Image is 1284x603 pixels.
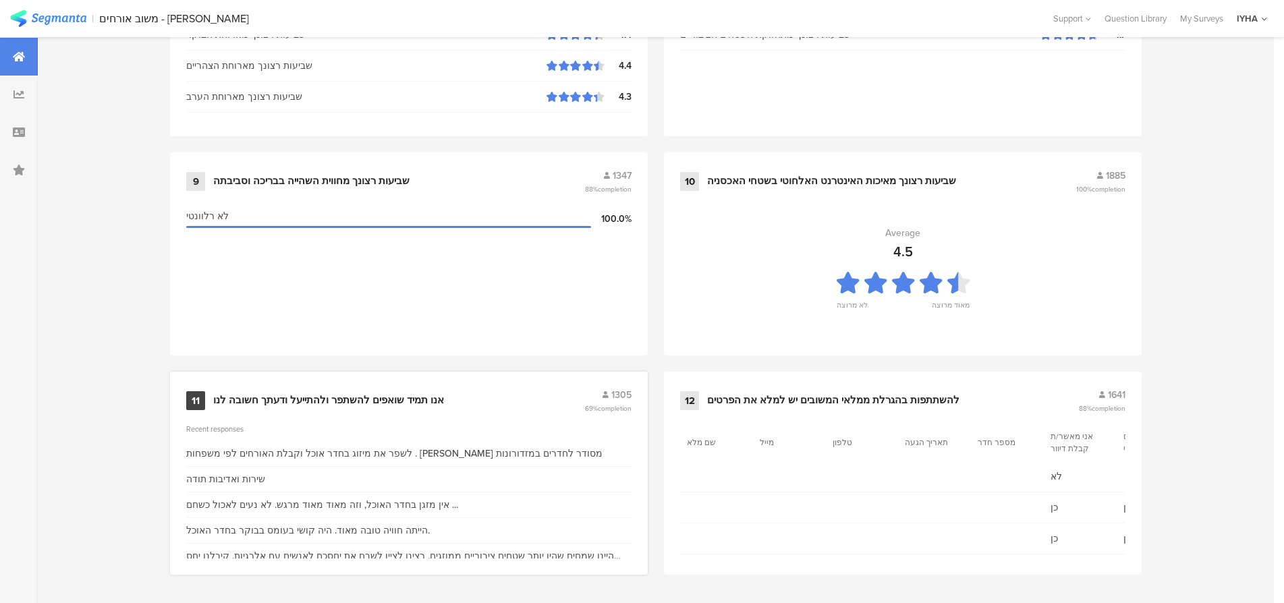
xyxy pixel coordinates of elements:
[213,394,444,407] div: אנו תמיד שואפים להשתפר ולהתייעל ודעתך חשובה לנו
[186,447,603,461] div: לשפר את מיזוג בחדר אוכל וקבלת האורחים לפי משפחות . [PERSON_NAME] מסודר לחדרים במזדורונות
[760,436,820,449] section: מייל
[186,59,547,73] div: שביעות רצונך מארוחת הצהריים
[1051,469,1110,484] span: לא
[1098,12,1173,25] a: Question Library
[1108,388,1125,402] span: 1641
[186,209,229,223] span: לא רלוונטי
[605,59,632,73] div: 4.4
[605,90,632,104] div: 4.3
[186,549,632,563] div: היינו שמחים שהיו יותר שטחים ציבוריים ממוזגים. רצינו לציין לשבח את יחסכם לאנשים עם אלרגיות, קיבלנו...
[10,10,86,27] img: segmanta logo
[1051,500,1110,515] span: כן
[585,184,632,194] span: 88%
[837,299,868,318] div: לא מרוצה
[680,172,699,191] div: 10
[1123,430,1184,455] section: מאשר לפרסם את חוות דעתי במדיה
[1053,8,1091,29] div: Support
[932,299,970,318] div: מאוד מרוצה
[893,241,913,262] div: 4.5
[1051,430,1111,455] section: אני מאשר/ת קבלת דיוור
[885,226,920,240] div: Average
[1173,12,1230,25] a: My Surveys
[1051,532,1110,546] span: כן
[186,424,632,434] div: Recent responses
[707,175,956,188] div: שביעות רצונך מאיכות האינטרנט האלחוטי בשטחי האכסניה
[92,11,94,26] div: |
[186,523,430,538] div: הייתה חוויה טובה מאוד. היה קושי בעומס בבוקר בחדר האוכל.
[213,175,410,188] div: שביעות רצונך מחווית השהייה בבריכה וסביבתה
[1079,403,1125,413] span: 88%
[1123,532,1183,546] span: כן
[99,12,249,25] div: משוב אורחים - [PERSON_NAME]
[598,403,632,413] span: completion
[905,436,966,449] section: תאריך הגעה
[1092,403,1125,413] span: completion
[1106,169,1125,183] span: 1885
[1076,184,1125,194] span: 100%
[186,498,458,512] div: אין מזגן בחדר האוכל, וזה מאוד מאוד מרגש. לא נעים לאכול כשחם ...
[613,169,632,183] span: 1347
[186,172,205,191] div: 9
[611,388,632,402] span: 1305
[833,436,893,449] section: טלפון
[978,436,1038,449] section: מספר חדר
[186,90,547,104] div: שביעות רצונך מארוחת הערב
[1237,12,1258,25] div: IYHA
[707,394,959,407] div: להשתתפות בהגרלת ממלאי המשובים יש למלא את הפרטים
[591,212,632,226] div: 100.0%
[680,391,699,410] div: 12
[1123,500,1183,515] span: כן
[1092,184,1125,194] span: completion
[598,184,632,194] span: completion
[687,436,748,449] section: שם מלא
[186,472,265,486] div: שירות ואדיבות תודה
[585,403,632,413] span: 69%
[186,391,205,410] div: 11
